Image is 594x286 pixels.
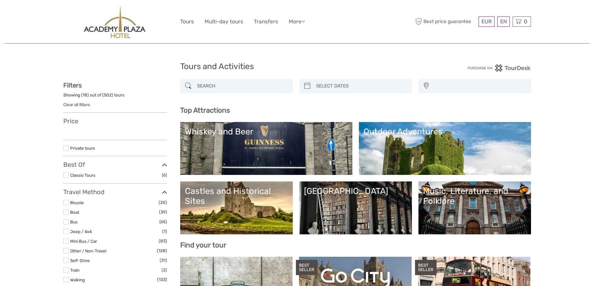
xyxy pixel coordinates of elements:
[157,247,167,254] span: (128)
[162,171,167,179] span: (6)
[185,127,348,137] div: Whiskey and Beer
[180,241,226,249] b: Find your tour
[63,188,167,196] h3: Travel Method
[162,266,167,274] span: (2)
[304,186,407,196] div: [GEOGRAPHIC_DATA]
[70,210,79,215] a: Boat
[254,17,278,26] a: Transfers
[364,127,526,137] div: Outdoor Adventures
[70,268,80,273] a: Train
[70,200,84,205] a: Bicycle
[289,17,305,26] a: More
[83,5,147,39] img: 457-0a7e1a9d-b643-4ac7-a2fe-f86dc3318720_logo_big.jpg
[415,260,437,275] div: BEST SELLER
[159,209,167,216] span: (39)
[523,18,528,25] span: 0
[70,173,95,178] a: Classic Tours
[414,16,477,27] span: Best price guarantee
[160,257,167,264] span: (31)
[70,239,97,244] a: Mini Bus / Car
[159,237,167,245] span: (83)
[162,228,167,235] span: (1)
[467,64,531,72] img: PurchaseViaTourDesk.png
[159,218,167,225] span: (65)
[70,258,90,263] a: Self-Drive
[296,260,317,275] div: BEST SELLER
[423,186,526,206] div: Music, Literature, and Folklore
[423,186,526,230] a: Music, Literature, and Folklore
[63,82,82,89] strong: Filters
[185,186,288,206] div: Castles and Historical Sites
[481,18,492,25] span: EUR
[104,92,112,98] label: 502
[70,146,95,151] a: Private tours
[63,117,167,125] h3: Price
[63,161,167,168] h3: Best Of
[497,16,510,27] div: EN
[314,81,409,91] input: SELECT DATES
[70,229,92,234] a: Jeep / 4x4
[180,62,414,72] h1: Tours and Activities
[63,102,90,107] a: Clear all filters
[185,186,288,230] a: Castles and Historical Sites
[83,92,87,98] label: 18
[70,248,106,253] a: Other / Non-Travel
[185,127,348,170] a: Whiskey and Beer
[180,17,194,26] a: Tours
[205,17,243,26] a: Multi-day tours
[180,106,230,115] b: Top Attractions
[157,276,167,283] span: (133)
[63,92,167,102] div: Showing ( ) out of ( ) tours
[364,127,526,170] a: Outdoor Adventures
[70,219,78,224] a: Bus
[159,199,167,206] span: (20)
[70,277,85,282] a: Walking
[195,81,290,91] input: SEARCH
[304,186,407,230] a: [GEOGRAPHIC_DATA]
